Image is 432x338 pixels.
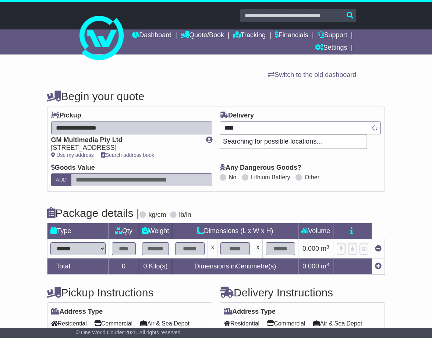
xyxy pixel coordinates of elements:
a: Tracking [233,29,266,42]
h4: Delivery Instructions [220,286,385,299]
label: No [229,174,236,181]
td: Kilo(s) [139,258,172,275]
a: Financials [275,29,308,42]
a: Settings [315,42,347,54]
label: Delivery [220,112,254,120]
p: Searching for possible locations... [220,135,367,149]
span: Commercial [94,318,132,329]
span: 0.000 [302,245,319,252]
span: Commercial [267,318,305,329]
typeahead: Please provide city [220,122,381,134]
a: Add new item [375,263,382,270]
span: Residential [224,318,259,329]
td: x [253,239,263,258]
label: Lithium Battery [251,174,290,181]
sup: 3 [326,262,329,267]
a: Use my address [51,152,94,158]
label: Address Type [51,308,103,316]
h4: Begin your quote [47,90,385,102]
span: m [321,263,329,270]
span: Air & Sea Depot [313,318,362,329]
a: Dashboard [132,29,171,42]
label: kg/cm [149,211,166,219]
td: Dimensions in Centimetre(s) [172,258,298,275]
sup: 3 [326,244,329,250]
span: 0.000 [302,263,319,270]
label: lb/in [179,211,191,219]
label: Other [305,174,319,181]
td: Dimensions (L x W x H) [172,223,298,239]
div: [STREET_ADDRESS] [51,144,199,152]
span: 0 [143,263,147,270]
label: Pickup [51,112,81,120]
td: Qty [109,223,139,239]
span: m [321,245,329,252]
td: x [208,239,217,258]
span: © One World Courier 2025. All rights reserved. [76,330,182,335]
td: 0 [109,258,139,275]
a: Remove this item [375,245,382,252]
span: Air & Sea Depot [140,318,190,329]
a: Quote/Book [181,29,224,42]
label: AUD [51,173,72,186]
td: Total [47,258,109,275]
a: Support [318,29,347,42]
label: Any Dangerous Goods? [220,164,301,172]
label: Address Type [224,308,276,316]
label: Goods Value [51,164,95,172]
span: Residential [51,318,87,329]
td: Volume [298,223,333,239]
h4: Package details | [47,207,139,219]
a: Search address book [101,152,154,158]
div: GM Multimedia Pty Ltd [51,136,199,144]
h4: Pickup Instructions [47,286,212,299]
td: Type [47,223,109,239]
td: Weight [139,223,172,239]
a: Switch to the old dashboard [268,71,356,78]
